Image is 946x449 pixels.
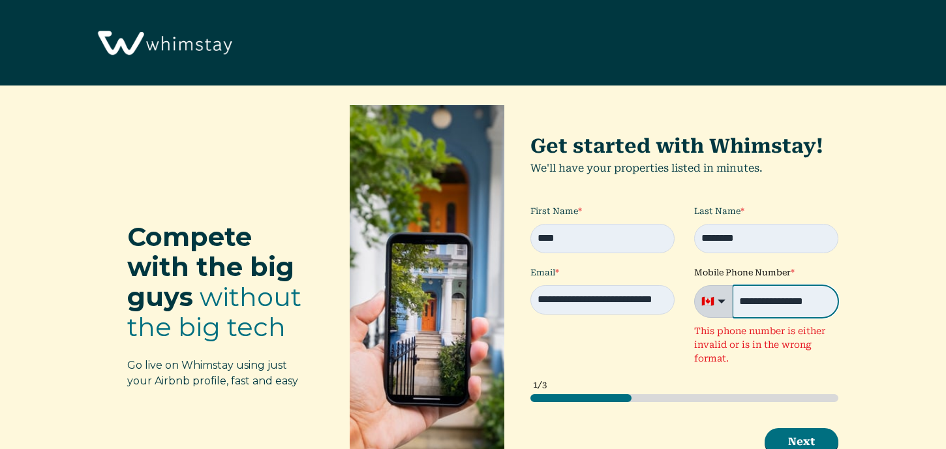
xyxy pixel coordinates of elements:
[530,143,823,174] span: We'll have your properties listed in minutes.
[127,281,301,343] span: without the big tech
[91,7,236,81] img: Whimstay Logo-02 1
[127,359,298,387] span: Go live on Whimstay using just your Airbnb profile, fast and easy
[694,268,791,277] span: Mobile Phone Number
[530,394,838,402] div: page 1 of 3
[533,379,838,392] div: 1/3
[694,324,838,365] div: This phone number is either invalid or is in the wrong format.
[530,268,555,277] span: Email
[530,206,578,216] span: First Name
[127,221,294,313] span: Compete with the big guys
[530,134,823,157] span: Get started with Whimstay!
[694,206,740,216] span: Last Name
[701,294,714,309] span: flag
